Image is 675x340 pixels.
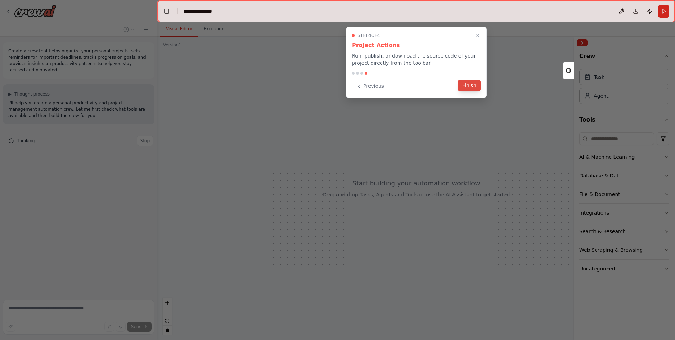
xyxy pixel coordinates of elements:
button: Close walkthrough [474,31,482,40]
h3: Project Actions [352,41,481,50]
button: Previous [352,80,388,92]
button: Finish [458,80,481,91]
span: Step 4 of 4 [358,33,380,38]
button: Hide left sidebar [162,6,172,16]
p: Run, publish, or download the source code of your project directly from the toolbar. [352,52,481,66]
